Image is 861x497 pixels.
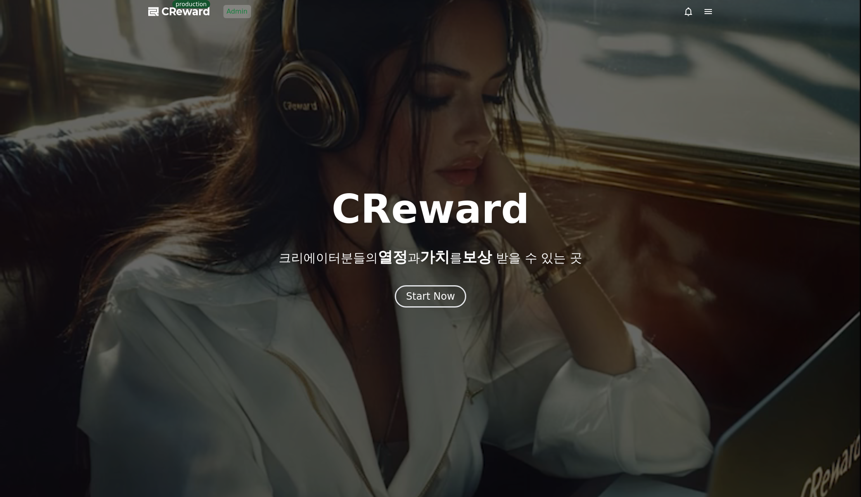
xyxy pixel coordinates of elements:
h1: CReward [332,189,529,229]
span: 열정 [378,248,408,265]
button: Start Now [395,285,466,308]
span: 보상 [462,248,492,265]
div: Start Now [406,290,455,303]
a: Start Now [395,293,466,301]
span: 가치 [420,248,450,265]
span: CReward [161,5,210,18]
p: 크리에이터분들의 과 를 받을 수 있는 곳 [279,249,582,265]
a: CReward [148,5,210,18]
a: Admin [223,5,251,18]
